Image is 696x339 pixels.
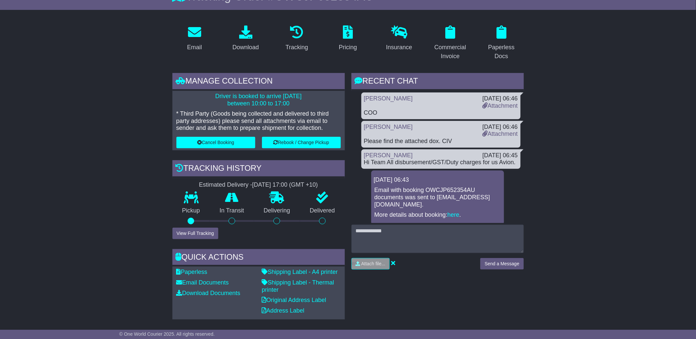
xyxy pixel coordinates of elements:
p: Driver is booked to arrive [DATE] between 10:00 to 17:00 [176,93,341,107]
p: Delivering [254,207,300,214]
div: Please find the attached dox. CIV [364,138,518,145]
div: Paperless Docs [484,43,520,61]
a: Attachment [482,102,518,109]
button: View Full Tracking [172,228,218,239]
a: Attachment [482,131,518,137]
span: © One World Courier 2025. All rights reserved. [119,331,215,337]
a: Email Documents [176,279,229,286]
a: Insurance [382,23,417,54]
a: Address Label [262,307,305,314]
a: [PERSON_NAME] [364,152,413,159]
div: [DATE] 06:45 [483,152,518,159]
div: Download [233,43,259,52]
p: Delivered [300,207,345,214]
a: Download [228,23,263,54]
div: Commercial Invoice [432,43,468,61]
div: Tracking history [172,160,345,178]
a: Paperless Docs [479,23,524,63]
p: More details about booking: . [375,211,501,219]
div: Insurance [386,43,412,52]
div: [DATE] 06:46 [482,95,518,102]
button: Rebook / Change Pickup [262,137,341,148]
a: [PERSON_NAME] [364,95,413,102]
div: Email [187,43,202,52]
a: [PERSON_NAME] [364,124,413,130]
div: Hi Team All disbursement/GST/Duty charges for us Avion. [364,159,518,166]
a: Shipping Label - Thermal printer [262,279,334,293]
a: Paperless [176,269,207,275]
a: Pricing [335,23,361,54]
div: Estimated Delivery - [172,181,345,189]
div: Manage collection [172,73,345,91]
a: Download Documents [176,290,240,296]
div: RECENT CHAT [351,73,524,91]
p: * Third Party (Goods being collected and delivered to third party addresses) please send all atta... [176,110,341,132]
p: Email with booking OWCJP652354AU documents was sent to [EMAIL_ADDRESS][DOMAIN_NAME]. [375,187,501,208]
a: Original Address Label [262,297,326,303]
a: Commercial Invoice [428,23,473,63]
div: Tracking [285,43,308,52]
div: [DATE] 17:00 (GMT +10) [252,181,318,189]
div: [DATE] 06:46 [482,124,518,131]
p: In Transit [210,207,254,214]
a: Shipping Label - A4 printer [262,269,338,275]
button: Send a Message [480,258,524,270]
p: Pickup [172,207,210,214]
div: COO [364,109,518,117]
a: here [448,211,459,218]
div: [DATE] 06:43 [374,176,501,184]
button: Cancel Booking [176,137,255,148]
a: Tracking [281,23,312,54]
div: Pricing [339,43,357,52]
a: Email [183,23,206,54]
div: Quick Actions [172,249,345,267]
